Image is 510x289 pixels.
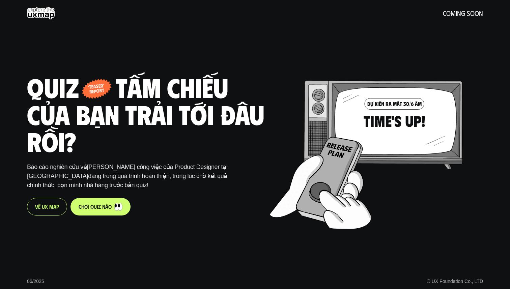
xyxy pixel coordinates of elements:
p: Báo cáo nghiên cứu về đang trong quá trình hoàn thiện, trong lúc chờ kết quả chính thức, bọn mình... [27,163,229,190]
span: o [108,203,112,210]
span: q [90,203,94,210]
span: [PERSON_NAME] công việc của Product Designer tại [GEOGRAPHIC_DATA] [27,164,229,179]
span: i [88,203,89,210]
span: c [79,203,81,210]
a: chơiquiznào [70,198,131,215]
span: U [42,203,45,210]
p: ‘teaser’ [88,83,104,90]
span: u [94,203,97,210]
span: i [97,203,98,210]
span: n [102,203,105,210]
span: p [56,203,59,210]
span: ề [38,203,40,210]
span: a [53,203,56,210]
span: à [105,203,108,210]
a: coming soon [27,7,483,20]
h5: coming soon [443,9,483,17]
p: 06/2025 [27,278,44,285]
span: z [98,203,101,210]
span: X [45,203,48,210]
p: report [88,88,105,94]
a: © UX Foundation Co., LTD [427,279,483,284]
span: M [49,203,53,210]
span: ơ [84,203,88,210]
span: h [81,203,84,210]
h1: Quiz - tấm chiếu của bạn trải tới đâu rồi? [27,74,265,154]
span: V [35,203,38,210]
